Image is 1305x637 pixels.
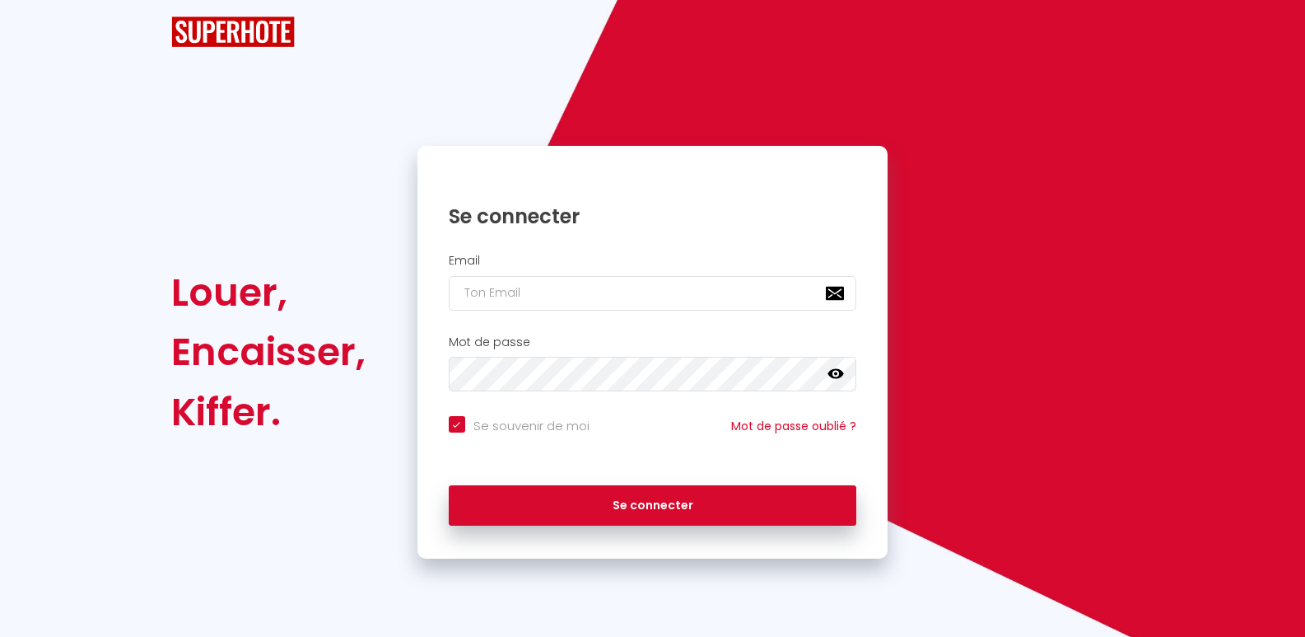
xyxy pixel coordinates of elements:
[449,276,857,311] input: Ton Email
[171,382,366,442] div: Kiffer.
[731,418,856,434] a: Mot de passe oublié ?
[171,322,366,382] div: Encaisser,
[449,485,857,527] button: Se connecter
[449,335,857,349] h2: Mot de passe
[449,254,857,268] h2: Email
[449,204,857,229] h1: Se connecter
[171,263,366,322] div: Louer,
[171,16,295,47] img: SuperHote logo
